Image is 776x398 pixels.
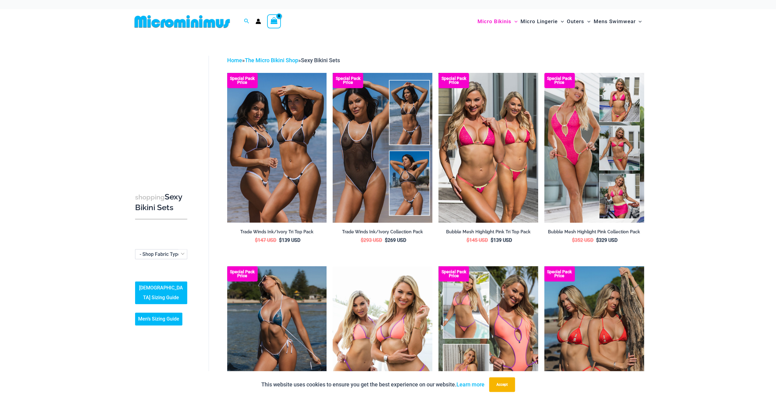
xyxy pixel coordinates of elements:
span: Sexy Bikini Sets [301,57,340,63]
span: - Shop Fabric Type [140,251,181,257]
bdi: 293 USD [361,237,382,243]
a: Trade Winds Ink/Ivory Tri Top Pack [227,229,327,237]
span: » » [227,57,340,63]
a: Account icon link [256,19,261,24]
span: $ [361,237,363,243]
a: Bubble Mesh Highlight Pink Collection Pack [544,229,644,237]
b: Special Pack Price [438,270,469,278]
a: Micro BikinisMenu ToggleMenu Toggle [476,12,519,31]
b: Special Pack Price [333,77,363,84]
bdi: 329 USD [596,237,617,243]
h2: Bubble Mesh Highlight Pink Tri Top Pack [438,229,538,235]
bdi: 352 USD [572,237,593,243]
bdi: 147 USD [255,237,276,243]
b: Special Pack Price [438,77,469,84]
h3: Sexy Bikini Sets [135,192,187,213]
button: Accept [489,377,515,392]
img: Tri Top Pack F [438,73,538,222]
span: shopping [135,193,165,201]
span: Micro Bikinis [477,14,511,29]
a: Bubble Mesh Highlight Pink Tri Top Pack [438,229,538,237]
span: Outers [567,14,584,29]
a: Home [227,57,242,63]
bdi: 139 USD [490,237,512,243]
span: $ [255,237,258,243]
b: Special Pack Price [544,77,575,84]
img: Collection Pack F [544,73,644,222]
a: Search icon link [244,18,249,25]
a: Top Bum Pack Top Bum Pack bTop Bum Pack b [227,73,327,222]
span: $ [385,237,388,243]
span: - Shop Fabric Type [135,249,187,259]
a: Trade Winds Ink/Ivory Collection Pack [333,229,432,237]
span: $ [279,237,282,243]
bdi: 139 USD [279,237,300,243]
b: Special Pack Price [227,77,258,84]
span: $ [490,237,493,243]
b: Special Pack Price [227,270,258,278]
span: Mens Swimwear [593,14,635,29]
span: Micro Lingerie [520,14,558,29]
a: View Shopping Cart, empty [267,14,281,28]
span: Menu Toggle [558,14,564,29]
a: Mens SwimwearMenu ToggleMenu Toggle [592,12,643,31]
span: Menu Toggle [511,14,517,29]
img: Collection Pack [333,73,432,222]
a: Tri Top Pack F Tri Top Pack BTri Top Pack B [438,73,538,222]
span: Menu Toggle [635,14,642,29]
p: This website uses cookies to ensure you get the best experience on our website. [261,380,485,389]
a: Collection Pack F Collection Pack BCollection Pack B [544,73,644,222]
h2: Trade Winds Ink/Ivory Tri Top Pack [227,229,327,235]
span: Menu Toggle [584,14,590,29]
b: Special Pack Price [544,270,575,278]
a: The Micro Bikini Shop [245,57,298,63]
iframe: TrustedSite Certified [135,51,190,173]
nav: Site Navigation [475,11,644,32]
span: $ [596,237,599,243]
a: Micro LingerieMenu ToggleMenu Toggle [519,12,565,31]
img: MM SHOP LOGO FLAT [132,15,232,28]
a: Men’s Sizing Guide [135,313,182,325]
bdi: 145 USD [466,237,488,243]
a: Collection Pack Collection Pack b (1)Collection Pack b (1) [333,73,432,222]
bdi: 269 USD [385,237,406,243]
span: $ [466,237,469,243]
a: OutersMenu ToggleMenu Toggle [565,12,592,31]
img: Top Bum Pack [227,73,327,222]
a: Learn more [456,381,485,388]
h2: Bubble Mesh Highlight Pink Collection Pack [544,229,644,235]
span: $ [572,237,575,243]
a: [DEMOGRAPHIC_DATA] Sizing Guide [135,281,187,304]
h2: Trade Winds Ink/Ivory Collection Pack [333,229,432,235]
